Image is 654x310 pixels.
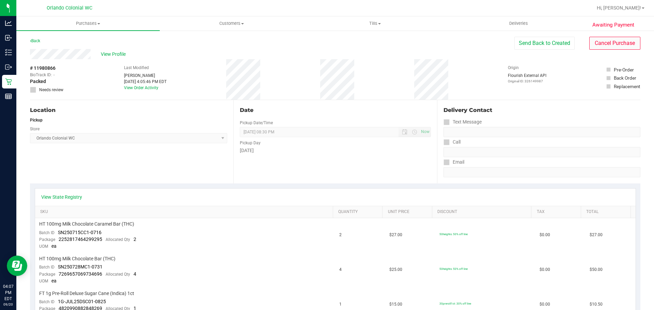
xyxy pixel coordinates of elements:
span: Batch ID [39,265,54,270]
span: Hi, [PERSON_NAME]! [597,5,641,11]
span: Awaiting Payment [592,21,634,29]
span: Needs review [39,87,63,93]
span: 2252817464299295 [59,236,102,242]
span: Allocated Qty [106,237,130,242]
a: Customers [160,16,303,31]
span: Package [39,237,55,242]
a: Quantity [338,209,380,215]
inline-svg: Inbound [5,34,12,41]
span: BioTrack ID: [30,72,52,78]
div: Replacement [614,83,640,90]
span: $27.00 [389,232,402,238]
span: $15.00 [389,301,402,308]
span: - [53,72,54,78]
div: Back Order [614,75,636,81]
span: 50heights: 50% off line [439,232,468,236]
button: Send Back to Created [514,37,575,50]
inline-svg: Reports [5,93,12,100]
div: Delivery Contact [443,106,640,114]
span: Batch ID [39,230,54,235]
span: UOM [39,279,48,283]
a: View Order Activity [124,85,158,90]
span: SN250728MC1-0731 [58,264,103,270]
span: $50.00 [590,266,603,273]
span: Orlando Colonial WC [47,5,92,11]
p: 09/20 [3,302,13,307]
strong: Pickup [30,118,43,123]
p: 04:07 PM EDT [3,283,13,302]
span: Deliveries [500,20,537,27]
span: Package [39,272,55,277]
p: Original ID: 326149987 [508,79,546,84]
a: Unit Price [388,209,430,215]
a: Discount [437,209,529,215]
span: Batch ID [39,299,54,304]
span: SN250715CC1-0716 [58,230,102,235]
span: FT 1g Pre-Roll Deluxe Sugar Cane (Indica) 1ct [39,290,134,297]
span: 7269657069734696 [59,271,102,277]
label: Pickup Day [240,140,261,146]
span: HT 100mg Milk Chocolate Bar (THC) [39,256,115,262]
span: ea [51,243,57,249]
a: Deliveries [447,16,590,31]
div: [DATE] 4:05:46 PM EDT [124,79,167,85]
inline-svg: Analytics [5,20,12,27]
label: Email [443,157,464,167]
a: Tax [537,209,578,215]
a: Total [586,209,628,215]
input: Format: (999) 999-9999 [443,147,640,157]
span: UOM [39,244,48,249]
span: 2 [134,236,136,242]
span: 4 [339,266,342,273]
a: View State Registry [41,194,82,200]
button: Cancel Purchase [589,37,640,50]
span: $25.00 [389,266,402,273]
label: Store [30,126,40,132]
label: Pickup Date/Time [240,120,273,126]
span: 4 [134,271,136,277]
span: HT 100mg Milk Chocolate Caramel Bar (THC) [39,221,134,227]
iframe: Resource center [7,256,27,276]
span: Customers [160,20,303,27]
div: [DATE] [240,147,431,154]
a: SKU [40,209,330,215]
span: 1 [339,301,342,308]
span: 2 [339,232,342,238]
span: $27.00 [590,232,603,238]
div: Flourish External API [508,72,546,84]
inline-svg: Retail [5,78,12,85]
span: $10.50 [590,301,603,308]
inline-svg: Outbound [5,64,12,70]
label: Last Modified [124,65,149,71]
div: Pre-Order [614,66,634,73]
inline-svg: Inventory [5,49,12,56]
label: Text Message [443,117,482,127]
span: Tills [303,20,446,27]
a: Purchases [16,16,160,31]
span: View Profile [101,51,128,58]
span: Allocated Qty [106,272,130,277]
span: 50heights: 50% off line [439,267,468,271]
span: 30preroll1ct: 30% off line [439,302,471,305]
span: 1G-JUL25DSC01-0825 [58,299,106,304]
span: $0.00 [540,266,550,273]
span: Purchases [16,20,160,27]
span: Packed [30,78,46,85]
a: Tills [303,16,447,31]
span: $0.00 [540,301,550,308]
span: $0.00 [540,232,550,238]
input: Format: (999) 999-9999 [443,127,640,137]
span: # 11980866 [30,65,56,72]
span: ea [51,278,57,283]
label: Origin [508,65,519,71]
div: Date [240,106,431,114]
label: Call [443,137,461,147]
div: Location [30,106,227,114]
a: Back [30,38,40,43]
div: [PERSON_NAME] [124,72,167,79]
